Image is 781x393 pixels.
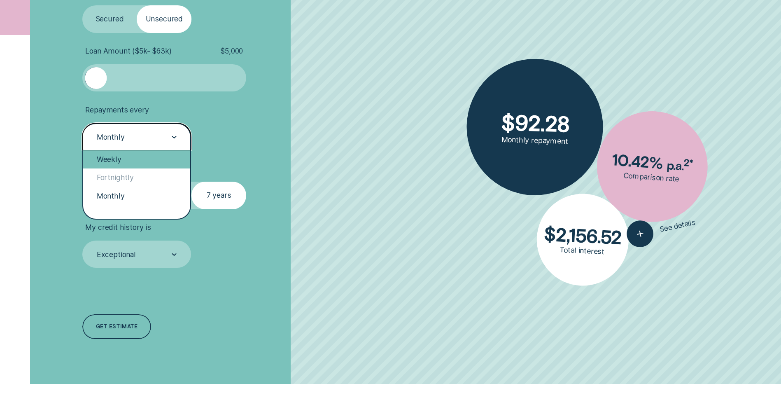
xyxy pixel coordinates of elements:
label: Secured [82,5,137,33]
span: $ 5,000 [220,47,243,56]
span: Loan Amount ( $5k - $63k ) [85,47,171,56]
button: See details [624,209,698,250]
label: Unsecured [137,5,191,33]
span: My credit history is [85,223,151,232]
span: Repayments every [85,105,149,115]
div: Weekly [83,150,190,168]
span: See details [659,218,696,234]
a: Get estimate [82,314,152,339]
label: 7 years [191,182,246,209]
div: Exceptional [97,250,136,259]
div: Monthly [83,187,190,205]
div: Monthly [97,133,125,142]
div: Fortnightly [83,168,190,187]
